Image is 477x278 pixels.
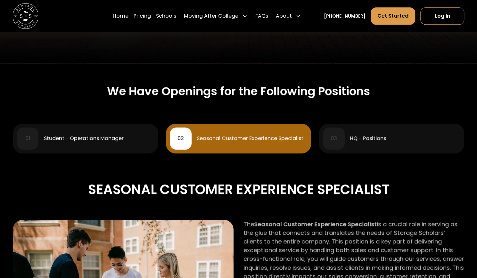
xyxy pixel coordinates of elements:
[420,7,464,25] a: Log In
[331,136,337,141] div: 03
[25,136,30,141] div: 01
[371,7,415,25] a: Get Started
[177,136,184,141] div: 02
[107,84,370,98] h2: We Have Openings for the Following Positions
[156,7,176,25] a: Schools
[181,7,250,25] div: Moving After College
[276,12,292,20] div: About
[113,7,128,25] a: Home
[255,7,268,25] a: FAQs
[134,7,151,25] a: Pricing
[273,7,303,25] div: About
[254,220,377,228] strong: Seasonal Customer Experience Specialist
[324,13,366,20] a: [PHONE_NUMBER]
[13,179,464,200] div: SEASONAL CUSTOMER EXPERIENCE SPECIALIST
[13,3,38,29] img: Storage Scholars main logo
[184,12,238,20] div: Moving After College
[197,136,303,141] div: Seasonal Customer Experience Specialist
[350,136,386,141] div: HQ - Positions
[13,3,38,29] a: home
[44,136,124,141] div: Student - Operations Manager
